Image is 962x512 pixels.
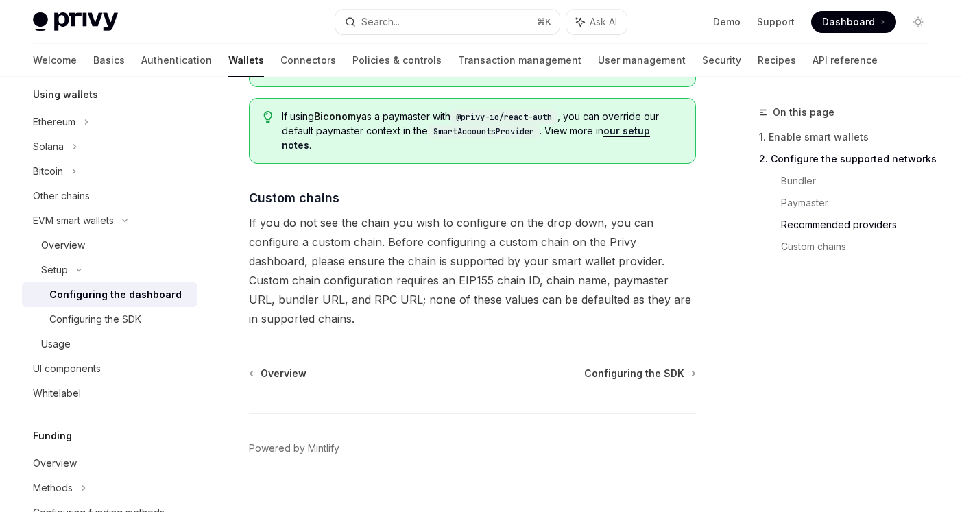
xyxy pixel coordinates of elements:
[22,233,197,258] a: Overview
[33,361,101,377] div: UI components
[22,184,197,208] a: Other chains
[361,14,400,30] div: Search...
[813,44,878,77] a: API reference
[584,367,684,380] span: Configuring the SDK
[598,44,686,77] a: User management
[907,11,929,33] button: Toggle dark mode
[33,12,118,32] img: light logo
[811,11,896,33] a: Dashboard
[33,138,64,155] div: Solana
[773,104,834,121] span: On this page
[781,236,940,258] a: Custom chains
[41,336,71,352] div: Usage
[450,110,557,124] code: @privy-io/react-auth
[250,367,306,380] a: Overview
[759,126,940,148] a: 1. Enable smart wallets
[33,114,75,130] div: Ethereum
[22,332,197,356] a: Usage
[781,192,940,214] a: Paymaster
[781,214,940,236] a: Recommended providers
[33,385,81,402] div: Whitelabel
[41,262,68,278] div: Setup
[584,367,695,380] a: Configuring the SDK
[702,44,741,77] a: Security
[280,44,336,77] a: Connectors
[22,381,197,406] a: Whitelabel
[713,15,741,29] a: Demo
[249,188,339,207] span: Custom chains
[428,125,540,138] code: SmartAccountsProvider
[757,15,795,29] a: Support
[33,428,72,444] h5: Funding
[249,213,696,328] span: If you do not see the chain you wish to configure on the drop down, you can configure a custom ch...
[22,356,197,381] a: UI components
[458,44,581,77] a: Transaction management
[822,15,875,29] span: Dashboard
[22,307,197,332] a: Configuring the SDK
[141,44,212,77] a: Authentication
[22,282,197,307] a: Configuring the dashboard
[22,451,197,476] a: Overview
[41,237,85,254] div: Overview
[263,111,273,123] svg: Tip
[33,455,77,472] div: Overview
[566,10,627,34] button: Ask AI
[33,188,90,204] div: Other chains
[249,441,339,455] a: Powered by Mintlify
[33,44,77,77] a: Welcome
[759,148,940,170] a: 2. Configure the supported networks
[93,44,125,77] a: Basics
[261,367,306,380] span: Overview
[352,44,442,77] a: Policies & controls
[282,110,682,152] span: If using as a paymaster with , you can override our default paymaster context in the . View more ...
[49,287,182,303] div: Configuring the dashboard
[33,163,63,180] div: Bitcoin
[781,170,940,192] a: Bundler
[758,44,796,77] a: Recipes
[49,311,141,328] div: Configuring the SDK
[33,212,114,229] div: EVM smart wallets
[228,44,264,77] a: Wallets
[335,10,560,34] button: Search...⌘K
[537,16,551,27] span: ⌘ K
[33,480,73,496] div: Methods
[590,15,617,29] span: Ask AI
[314,110,361,122] strong: Biconomy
